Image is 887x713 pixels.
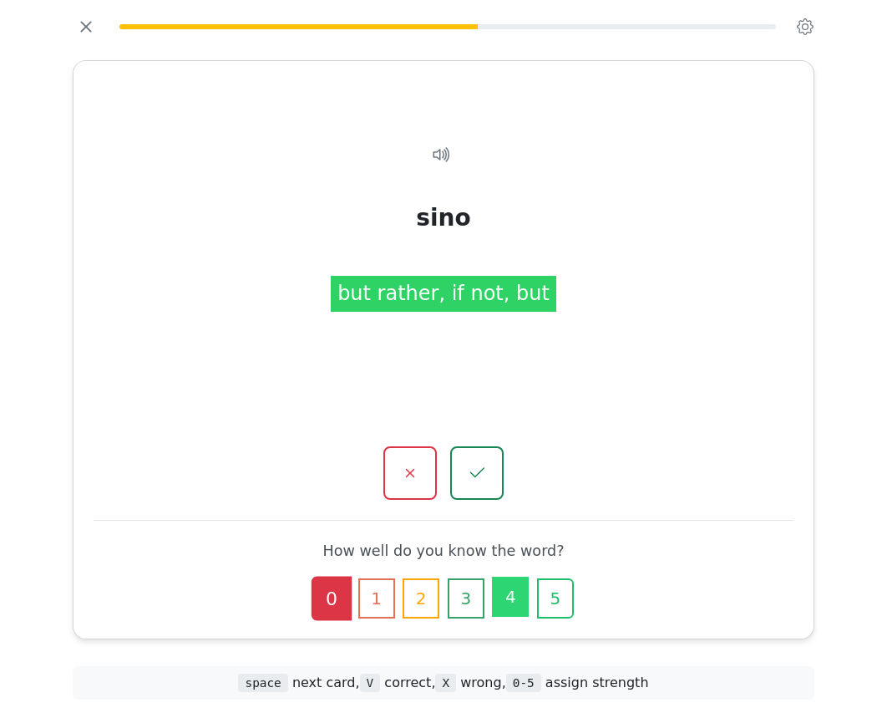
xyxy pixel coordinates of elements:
button: 2 [403,578,439,619]
span: V [360,674,381,692]
div: How well do you know the word? [107,541,780,562]
button: 4 [492,577,529,617]
button: 1 [358,578,395,619]
span: X [435,674,456,692]
button: 0 [312,577,352,621]
span: next card , correct , wrong , assign strength [238,675,648,690]
span: 0-5 [506,674,541,692]
span: space [238,674,287,692]
div: but rather, if not, but [331,276,556,311]
div: sino [416,201,470,236]
button: 3 [448,578,484,619]
span: 5 [550,586,561,611]
button: 5 [537,578,574,619]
